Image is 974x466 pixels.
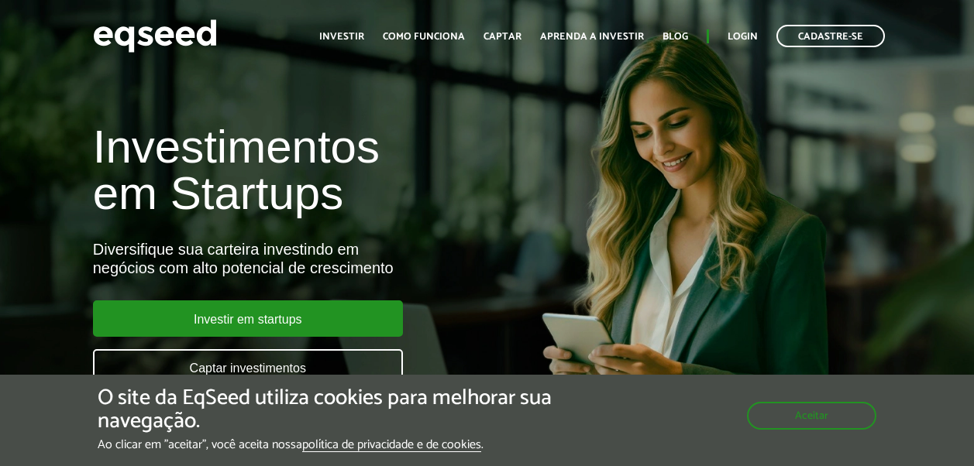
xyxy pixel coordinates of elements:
a: Como funciona [383,32,465,42]
a: Captar [484,32,521,42]
a: Cadastre-se [776,25,885,47]
img: EqSeed [93,15,217,57]
a: Aprenda a investir [540,32,644,42]
button: Aceitar [747,402,876,430]
a: Investir em startups [93,300,403,337]
a: Investir [319,32,364,42]
p: Ao clicar em "aceitar", você aceita nossa . [98,437,565,452]
h5: O site da EqSeed utiliza cookies para melhorar sua navegação. [98,386,565,434]
a: Captar investimentos [93,349,403,385]
a: Login [728,32,758,42]
a: Blog [663,32,688,42]
h1: Investimentos em Startups [93,124,557,217]
a: política de privacidade e de cookies [302,439,481,452]
div: Diversifique sua carteira investindo em negócios com alto potencial de crescimento [93,240,557,277]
